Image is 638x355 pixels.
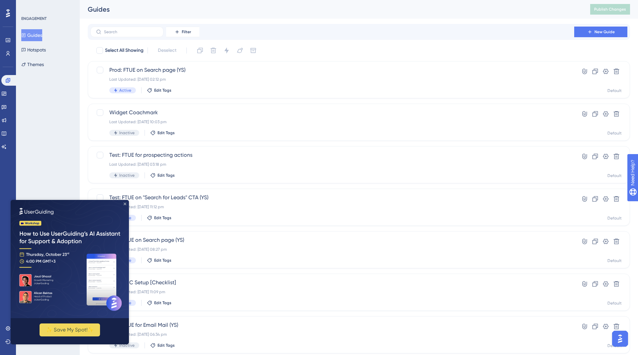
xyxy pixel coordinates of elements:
button: Publish Changes [590,4,630,15]
input: Search [104,30,158,34]
div: Last Updated: [DATE] 11:09 pm [109,289,555,295]
button: Edit Tags [150,343,175,348]
div: Guides [88,5,574,14]
span: SAN/DNC Setup [Checklist] [109,279,555,287]
span: Test: FTUE on Search page (YS) [109,236,555,244]
span: New Guide [594,29,615,35]
div: Default [607,301,622,306]
div: Default [607,173,622,178]
button: Edit Tags [147,300,171,306]
div: Default [607,131,622,136]
span: Edit Tags [154,88,171,93]
span: Edit Tags [154,258,171,263]
span: Inactive [119,130,135,135]
span: Edit Tags [158,173,175,178]
span: Prod: FTUE on Search page (YS) [109,66,555,74]
div: Default [607,88,622,93]
span: Edit Tags [158,343,175,348]
button: Guides [21,29,42,41]
span: Edit Tags [154,215,171,221]
button: ✨ Save My Spot!✨ [29,124,89,136]
div: ENGAGEMENT [21,16,47,21]
span: Test: FTUE for Email Mail (YS) [109,321,555,329]
div: Last Updated: [DATE] 02:12 pm [109,77,555,82]
button: Edit Tags [150,130,175,135]
div: Close Preview [113,3,116,5]
span: Test: FTUE on "Search for Leads" CTA (YS) [109,194,555,202]
iframe: UserGuiding AI Assistant Launcher [610,329,630,349]
span: Publish Changes [594,7,626,12]
span: Filter [182,29,191,35]
button: Hotspots [21,44,46,56]
div: Last Updated: [DATE] 10:03 pm [109,119,555,125]
button: Themes [21,58,44,70]
div: Last Updated: [DATE] 08:27 pm [109,247,555,252]
button: Edit Tags [147,88,171,93]
div: Last Updated: [DATE] 06:34 pm [109,332,555,337]
button: Edit Tags [147,258,171,263]
span: Inactive [119,173,135,178]
span: Deselect [158,46,176,54]
button: Edit Tags [150,173,175,178]
button: Filter [166,27,199,37]
div: Default [607,343,622,348]
span: Edit Tags [158,130,175,135]
span: Widget Coachmark [109,109,555,117]
span: Edit Tags [154,300,171,306]
span: Active [119,88,131,93]
span: Inactive [119,343,135,348]
button: New Guide [574,27,627,37]
div: Default [607,258,622,263]
button: Edit Tags [147,215,171,221]
div: Last Updated: [DATE] 11:12 pm [109,204,555,210]
div: Last Updated: [DATE] 03:18 pm [109,162,555,167]
div: Default [607,216,622,221]
button: Deselect [152,44,182,56]
span: Select All Showing [105,46,144,54]
span: Test: FTUE for prospecting actions [109,151,555,159]
span: Need Help? [16,2,42,10]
